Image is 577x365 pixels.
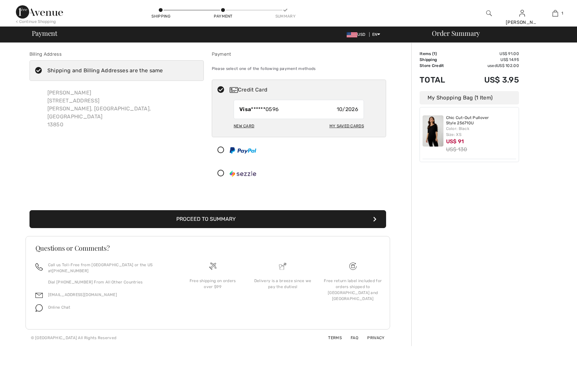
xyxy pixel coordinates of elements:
[279,263,286,270] img: Delivery is a breeze since we pay the duties!
[446,126,516,138] div: Color: Black Size: XS
[486,9,492,17] img: search the website
[462,51,519,57] td: US$ 91.00
[372,32,380,37] span: EN
[349,263,357,270] img: Free shipping on orders over $99
[420,51,462,57] td: Items ( )
[552,9,558,17] img: My Bag
[253,278,313,290] div: Delivery is a breeze since we pay the duties!
[462,57,519,63] td: US$ 14.95
[423,115,443,147] img: Chic Cut-Out Pullover Style 256710U
[239,106,251,112] strong: Visa
[230,87,238,93] img: Credit Card
[337,105,358,113] span: 10/2026
[329,120,364,132] div: My Saved Cards
[359,335,384,340] a: Privacy
[420,57,462,63] td: Shipping
[35,304,43,312] img: chat
[433,51,435,56] span: 1
[497,63,519,68] span: US$ 102.00
[424,30,573,36] div: Order Summary
[35,292,43,299] img: email
[347,32,368,37] span: USD
[343,335,358,340] a: FAQ
[230,170,256,177] img: Sezzle
[420,69,462,91] td: Total
[446,138,464,145] span: US$ 91
[32,30,57,36] span: Payment
[323,278,383,302] div: Free return label included for orders shipped to [GEOGRAPHIC_DATA] and [GEOGRAPHIC_DATA]
[213,13,233,19] div: Payment
[234,120,254,132] div: New Card
[16,19,56,25] div: < Continue Shopping
[446,115,516,126] a: Chic Cut-Out Pullover Style 256710U
[48,279,170,285] p: Dial [PHONE_NUMBER] From All Other Countries
[47,67,163,75] div: Shipping and Billing Addresses are the same
[462,69,519,91] td: US$ 3.95
[35,245,380,251] h3: Questions or Comments?
[29,51,204,58] div: Billing Address
[48,262,170,274] p: Call us Toll-Free from [GEOGRAPHIC_DATA] or the US at
[31,335,117,341] div: © [GEOGRAPHIC_DATA] All Rights Reserved
[462,63,519,69] td: used
[183,278,243,290] div: Free shipping on orders over $99
[519,10,525,16] a: Sign In
[519,9,525,17] img: My Info
[48,292,117,297] a: [EMAIL_ADDRESS][DOMAIN_NAME]
[446,146,467,152] s: US$ 130
[561,10,563,16] span: 1
[275,13,295,19] div: Summary
[212,51,386,58] div: Payment
[209,263,216,270] img: Free shipping on orders over $99
[52,269,88,273] a: [PHONE_NUMBER]
[48,305,71,310] span: Online Chat
[29,210,386,228] button: Proceed to Summary
[539,9,571,17] a: 1
[420,63,462,69] td: Store Credit
[230,147,256,153] img: PayPal
[16,5,63,19] img: 1ère Avenue
[230,86,381,94] div: Credit Card
[212,60,386,77] div: Please select one of the following payment methods
[42,84,204,134] div: [PERSON_NAME] [STREET_ADDRESS] [PERSON_NAME], [GEOGRAPHIC_DATA], [GEOGRAPHIC_DATA] 13850
[347,32,357,37] img: US Dollar
[35,263,43,271] img: call
[151,13,171,19] div: Shipping
[320,335,342,340] a: Terms
[420,91,519,104] div: My Shopping Bag (1 Item)
[506,19,538,26] div: [PERSON_NAME]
